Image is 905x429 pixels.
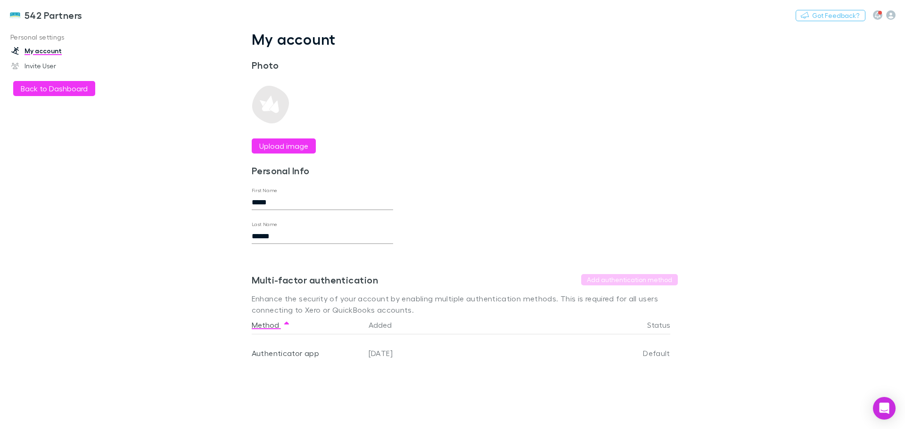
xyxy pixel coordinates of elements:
[581,274,678,285] button: Add authentication method
[796,10,865,21] button: Got Feedback?
[252,30,678,48] h1: My account
[365,334,585,372] div: [DATE]
[25,9,82,21] h3: 542 Partners
[873,397,896,420] div: Open Intercom Messenger
[252,334,361,372] div: Authenticator app
[259,140,308,152] label: Upload image
[252,138,316,154] button: Upload image
[252,187,278,194] label: First Name
[252,221,278,228] label: Last Name
[252,165,393,176] h3: Personal Info
[369,316,403,334] button: Added
[252,293,678,316] p: Enhance the security of your account by enabling multiple authentication methods. This is require...
[13,81,95,96] button: Back to Dashboard
[9,9,21,21] img: 542 Partners's Logo
[252,316,290,334] button: Method
[647,316,682,334] button: Status
[252,274,378,285] h3: Multi-factor authentication
[252,86,289,123] img: Preview
[2,58,127,73] a: Invite User
[2,32,127,43] p: Personal settings
[2,43,127,58] a: My account
[585,334,670,372] div: Default
[4,4,88,26] a: 542 Partners
[252,59,393,71] h3: Photo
